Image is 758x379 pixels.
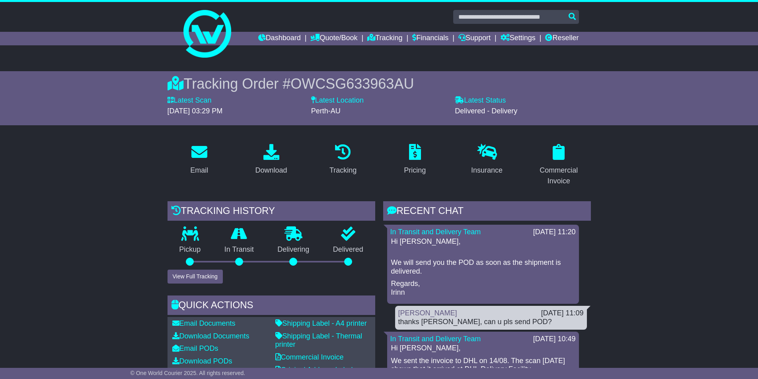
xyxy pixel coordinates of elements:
[532,165,586,187] div: Commercial Invoice
[390,335,481,343] a: In Transit and Delivery Team
[131,370,246,376] span: © One World Courier 2025. All rights reserved.
[310,32,357,45] a: Quote/Book
[545,32,579,45] a: Reseller
[275,319,367,327] a: Shipping Label - A4 printer
[321,245,375,254] p: Delivered
[533,228,576,237] div: [DATE] 11:20
[367,32,402,45] a: Tracking
[290,76,414,92] span: OWCSG633963AU
[324,141,362,179] a: Tracking
[172,344,218,352] a: Email PODs
[391,237,575,255] p: Hi [PERSON_NAME],
[258,32,301,45] a: Dashboard
[390,228,481,236] a: In Transit and Delivery Team
[391,344,575,353] p: Hi [PERSON_NAME],
[172,319,236,327] a: Email Documents
[172,357,232,365] a: Download PODs
[168,201,375,223] div: Tracking history
[404,165,426,176] div: Pricing
[250,141,292,179] a: Download
[391,258,575,276] p: We will send you the POD as soon as the shipment is delivered.
[311,107,341,115] span: Perth-AU
[412,32,448,45] a: Financials
[168,270,223,284] button: View Full Tracking
[190,165,208,176] div: Email
[391,280,575,297] p: Regards, Irinn
[275,353,344,361] a: Commercial Invoice
[255,165,287,176] div: Download
[185,141,213,179] a: Email
[168,96,212,105] label: Latest Scan
[501,32,536,45] a: Settings
[458,32,491,45] a: Support
[466,141,508,179] a: Insurance
[311,96,364,105] label: Latest Location
[275,366,353,374] a: Original Address Label
[275,332,362,349] a: Shipping Label - Thermal printer
[455,107,517,115] span: Delivered - Delivery
[533,335,576,344] div: [DATE] 10:49
[212,245,266,254] p: In Transit
[541,309,584,318] div: [DATE] 11:09
[168,245,213,254] p: Pickup
[399,141,431,179] a: Pricing
[266,245,322,254] p: Delivering
[398,309,457,317] a: [PERSON_NAME]
[398,318,584,327] div: thanks [PERSON_NAME], can u pls send POD?
[329,165,357,176] div: Tracking
[168,107,223,115] span: [DATE] 03:29 PM
[383,201,591,223] div: RECENT CHAT
[455,96,506,105] label: Latest Status
[168,75,591,92] div: Tracking Order #
[527,141,591,189] a: Commercial Invoice
[471,165,503,176] div: Insurance
[168,295,375,317] div: Quick Actions
[172,332,249,340] a: Download Documents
